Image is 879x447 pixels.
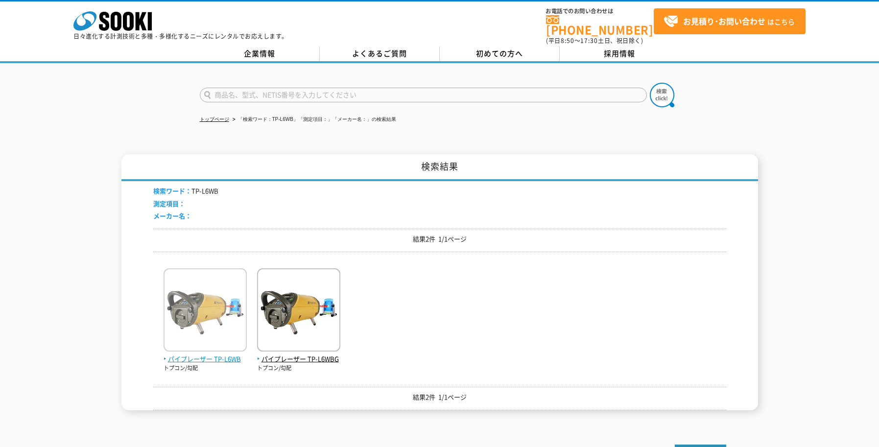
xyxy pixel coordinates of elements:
[580,36,598,45] span: 17:30
[650,83,674,107] img: btn_search.png
[121,154,758,181] h1: 検索結果
[164,268,247,354] img: TP-L6WB
[153,186,191,195] span: 検索ワード：
[476,48,523,59] span: 初めての方へ
[257,364,340,373] p: トプコン/勾配
[153,392,726,402] p: 結果2件 1/1ページ
[200,47,320,61] a: 企業情報
[73,33,288,39] p: 日々進化する計測技術と多種・多様化するニーズにレンタルでお応えします。
[231,115,396,125] li: 「検索ワード：TP-L6WB」「測定項目：」「メーカー名：」の検索結果
[164,344,247,364] a: パイプレーザー TP-L6WB
[561,36,574,45] span: 8:50
[546,8,654,14] span: お電話でのお問い合わせは
[683,15,765,27] strong: お見積り･お問い合わせ
[153,186,218,196] li: TP-L6WB
[257,344,340,364] a: パイプレーザー TP-L6WBG
[320,47,440,61] a: よくあるご質問
[664,14,795,29] span: はこちら
[200,88,647,102] input: 商品名、型式、NETIS番号を入力してください
[257,268,340,354] img: TP-L6WBG
[200,117,229,122] a: トップページ
[153,234,726,244] p: 結果2件 1/1ページ
[560,47,680,61] a: 採用情報
[164,354,247,364] span: パイプレーザー TP-L6WB
[440,47,560,61] a: 初めての方へ
[257,354,340,364] span: パイプレーザー TP-L6WBG
[654,8,806,34] a: お見積り･お問い合わせはこちら
[546,36,643,45] span: (平日 ～ 土日、祝日除く)
[153,211,191,220] span: メーカー名：
[164,364,247,373] p: トプコン/勾配
[546,15,654,35] a: [PHONE_NUMBER]
[153,199,185,208] span: 測定項目：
